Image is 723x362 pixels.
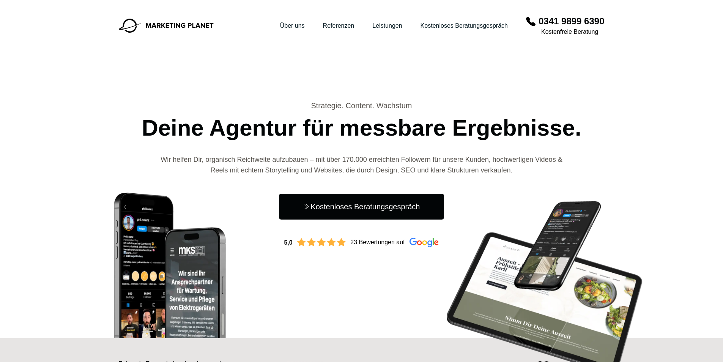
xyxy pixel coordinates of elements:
img: Marketing Planet - Deine Online Marketing Firma für Social Media & Webdsites [119,19,214,33]
a: Kostenloses Beratungsgespräch [279,194,444,220]
span: 23 Bewertungen auf [350,238,405,247]
a: Über uns [280,22,305,29]
h1: Deine Agentur für messbare Ergebnisse. [119,100,605,145]
span: Strategie. Content. Wachstum [119,100,605,111]
a: Referenzen [323,22,354,29]
a: Kostenloses Beratungsgespräch [421,22,508,29]
a: 0341 9899 6390 [539,15,605,27]
small: Kostenfreie Beratung [541,27,605,36]
p: Wir helfen Dir, organisch Reichweite aufzubauen – mit über 170.000 erreichten Followern für unser... [159,154,564,175]
img: Marketing Planet Iphones mit Website und Social Media Kunden [102,187,235,338]
p: 5,0 [284,238,292,247]
a: Leistungen [372,22,402,29]
a: 23 Bewertungen auf [350,238,439,247]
